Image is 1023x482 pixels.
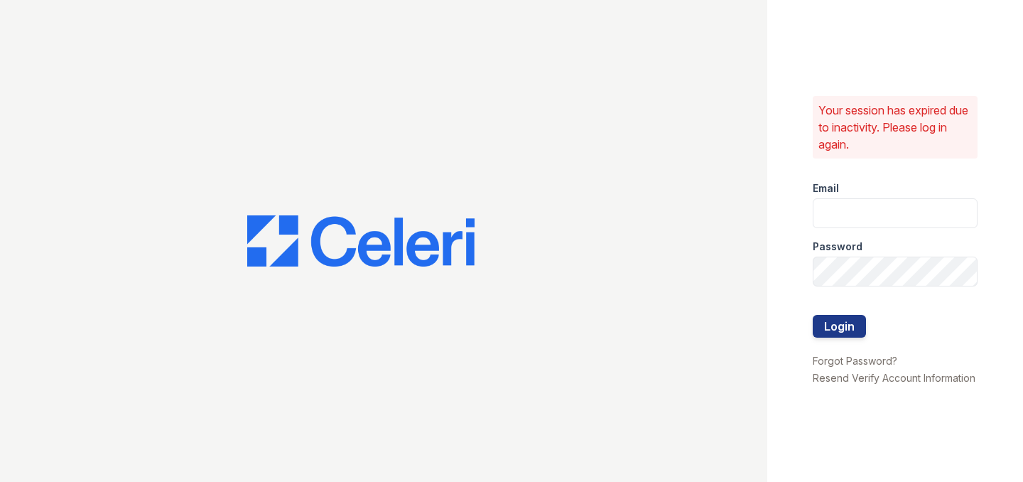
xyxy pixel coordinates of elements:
[813,315,866,338] button: Login
[813,181,839,196] label: Email
[818,102,972,153] p: Your session has expired due to inactivity. Please log in again.
[813,372,975,384] a: Resend Verify Account Information
[813,240,862,254] label: Password
[247,215,475,267] img: CE_Logo_Blue-a8612792a0a2168367f1c8372b55b34899dd931a85d93a1a3d3e32e68fde9ad4.png
[813,355,897,367] a: Forgot Password?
